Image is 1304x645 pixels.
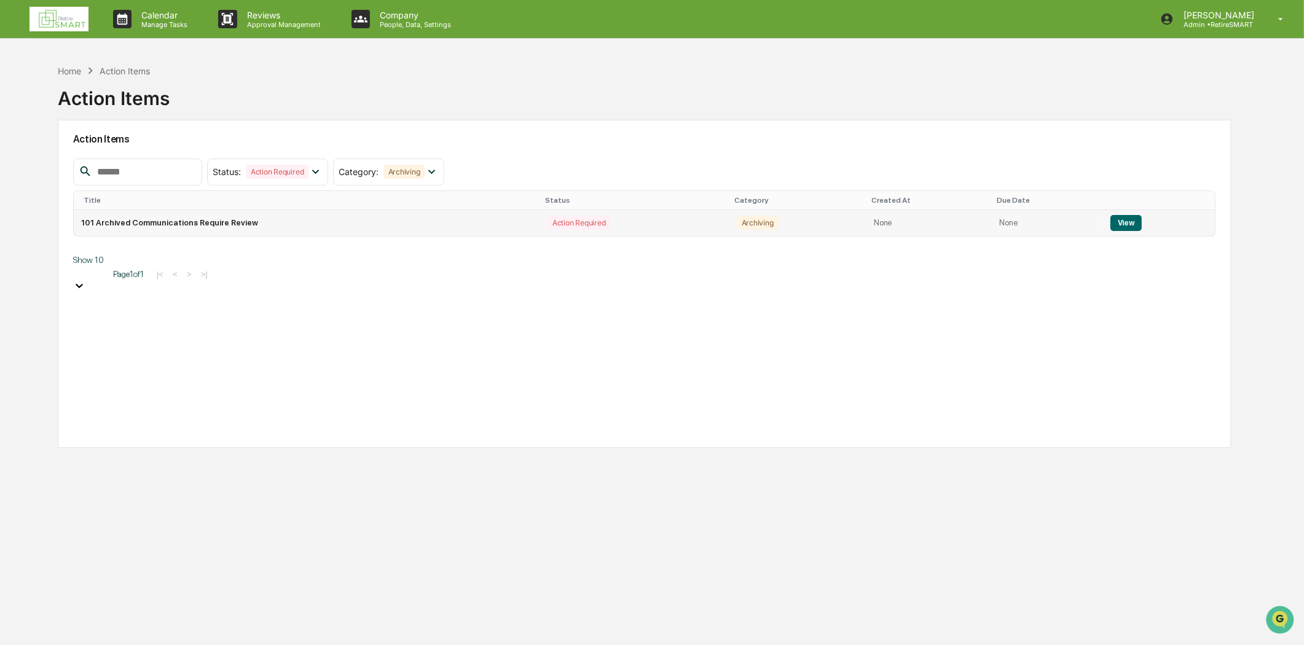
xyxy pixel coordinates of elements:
[132,10,194,20] p: Calendar
[1110,215,1142,231] button: View
[545,196,725,205] div: Status
[73,255,104,265] div: Show 10
[87,208,149,217] a: Powered byPylon
[871,196,987,205] div: Created At
[183,269,195,279] button: >
[997,196,1098,205] div: Due Date
[1110,218,1142,227] a: View
[101,155,152,167] span: Attestations
[169,269,181,279] button: <
[7,150,84,172] a: 🖐️Preclearance
[12,179,22,189] div: 🔎
[25,155,79,167] span: Preclearance
[866,210,992,236] td: None
[734,196,862,205] div: Category
[339,166,379,177] span: Category :
[12,156,22,166] div: 🖐️
[7,173,82,195] a: 🔎Data Lookup
[25,178,77,190] span: Data Lookup
[246,165,308,179] div: Action Required
[84,196,535,205] div: Title
[213,166,241,177] span: Status :
[73,133,1216,145] h2: Action Items
[42,94,202,106] div: Start new chat
[1174,10,1260,20] p: [PERSON_NAME]
[74,210,540,236] td: 101 Archived Communications Require Review
[737,216,779,230] div: Archiving
[1265,604,1298,638] iframe: Open customer support
[992,210,1103,236] td: None
[132,20,194,29] p: Manage Tasks
[84,150,157,172] a: 🗄️Attestations
[1174,20,1260,29] p: Admin • RetireSMART
[58,77,170,109] div: Action Items
[42,106,155,116] div: We're available if you need us!
[237,10,327,20] p: Reviews
[237,20,327,29] p: Approval Management
[370,20,457,29] p: People, Data, Settings
[153,269,167,279] button: |<
[89,156,99,166] div: 🗄️
[370,10,457,20] p: Company
[12,26,224,45] p: How can we help?
[113,269,144,279] span: Page 1 of 1
[197,269,211,279] button: >|
[383,165,425,179] div: Archiving
[58,66,81,76] div: Home
[209,98,224,112] button: Start new chat
[548,216,610,230] div: Action Required
[122,208,149,217] span: Pylon
[29,7,88,31] img: logo
[12,94,34,116] img: 1746055101610-c473b297-6a78-478c-a979-82029cc54cd1
[100,66,150,76] div: Action Items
